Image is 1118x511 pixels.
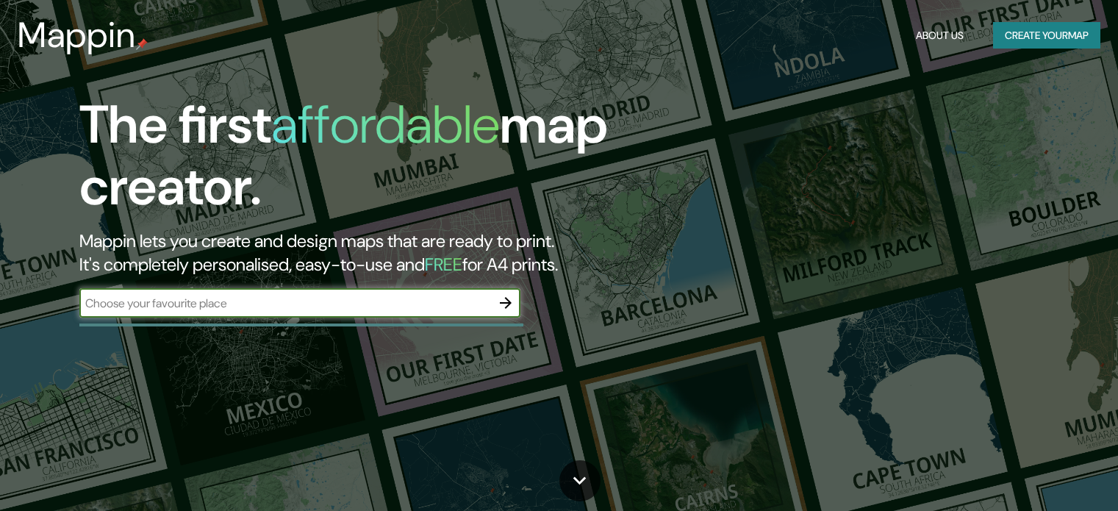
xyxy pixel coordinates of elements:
h1: affordable [271,90,500,159]
button: Create yourmap [993,22,1100,49]
h3: Mappin [18,15,136,56]
input: Choose your favourite place [79,295,491,312]
h2: Mappin lets you create and design maps that are ready to print. It's completely personalised, eas... [79,229,639,276]
h1: The first map creator. [79,94,639,229]
h5: FREE [425,253,462,276]
button: About Us [910,22,970,49]
img: mappin-pin [136,38,148,50]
